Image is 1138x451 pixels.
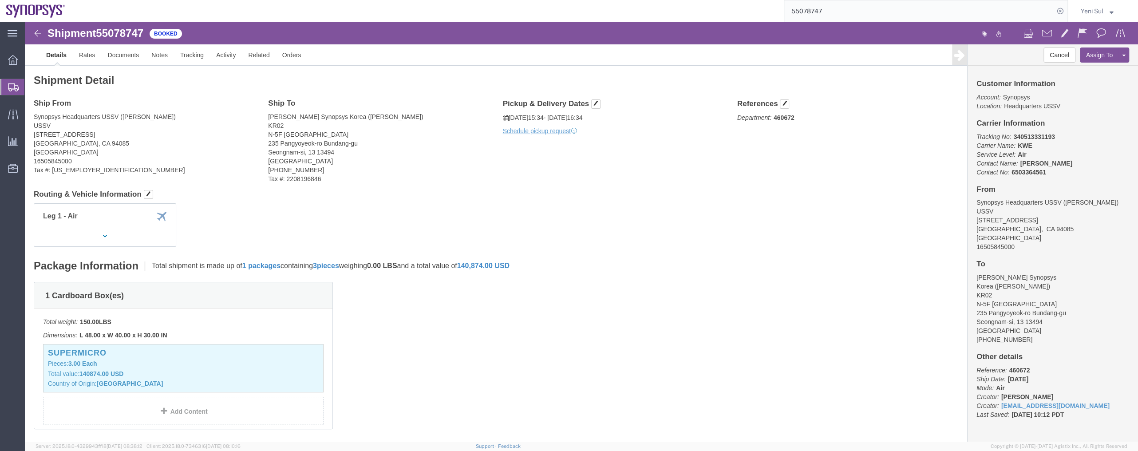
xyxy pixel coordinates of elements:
span: Copyright © [DATE]-[DATE] Agistix Inc., All Rights Reserved [991,443,1127,450]
span: Client: 2025.18.0-7346316 [146,443,241,449]
button: Yeni Sul [1080,6,1126,16]
input: Search for shipment number, reference number [784,0,1054,22]
span: [DATE] 08:38:12 [107,443,142,449]
iframe: FS Legacy Container [25,22,1138,442]
img: logo [6,4,66,18]
a: Feedback [498,443,520,449]
a: Support [476,443,498,449]
span: [DATE] 08:10:16 [206,443,241,449]
span: Yeni Sul [1081,6,1103,16]
span: Server: 2025.18.0-4329943ff18 [36,443,142,449]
